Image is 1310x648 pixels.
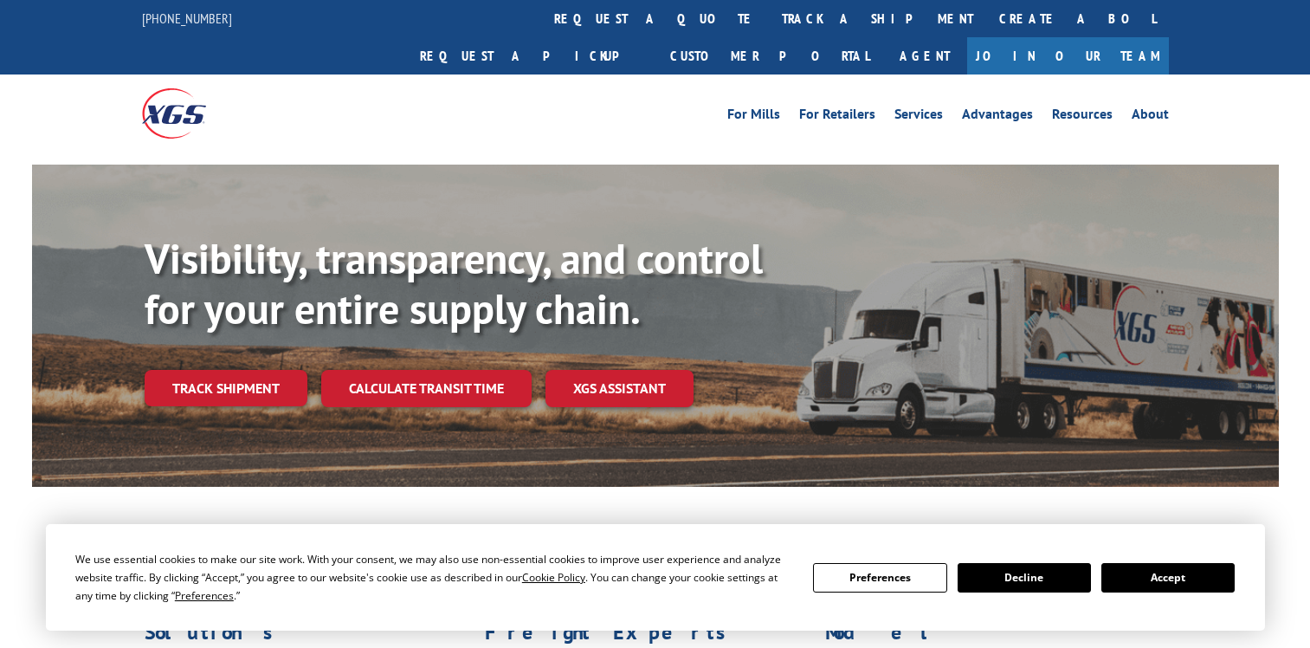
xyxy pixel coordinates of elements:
[75,550,792,605] div: We use essential cookies to make our site work. With your consent, we may also use non-essential ...
[142,10,232,27] a: [PHONE_NUMBER]
[962,107,1033,126] a: Advantages
[967,37,1169,75] a: Join Our Team
[799,107,875,126] a: For Retailers
[175,588,234,603] span: Preferences
[1052,107,1113,126] a: Resources
[813,563,946,593] button: Preferences
[882,37,967,75] a: Agent
[657,37,882,75] a: Customer Portal
[958,563,1091,593] button: Decline
[407,37,657,75] a: Request a pickup
[522,570,585,585] span: Cookie Policy
[894,107,943,126] a: Services
[1101,563,1235,593] button: Accept
[145,231,763,335] b: Visibility, transparency, and control for your entire supply chain.
[321,370,532,407] a: Calculate transit time
[145,370,307,406] a: Track shipment
[46,524,1265,631] div: Cookie Consent Prompt
[545,370,694,407] a: XGS ASSISTANT
[727,107,780,126] a: For Mills
[1132,107,1169,126] a: About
